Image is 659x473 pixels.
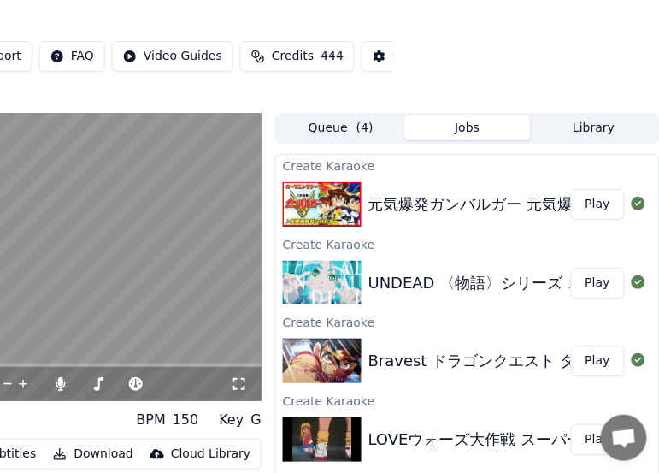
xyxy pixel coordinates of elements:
button: Download [46,442,140,466]
div: Create Karaoke [276,390,659,411]
button: Play [571,268,625,299]
button: FAQ [39,41,105,72]
a: チャットを開く [601,415,647,461]
div: 150 [173,410,199,430]
div: G [251,410,262,430]
div: Create Karaoke [276,234,659,254]
button: Queue [278,115,404,140]
span: Credits [272,48,314,65]
div: Create Karaoke [276,155,659,175]
button: Play [571,189,625,220]
button: Credits444 [240,41,355,72]
span: 444 [321,48,344,65]
button: Library [531,115,657,140]
div: Settings [393,48,442,65]
div: Key [220,410,244,430]
button: Settings [362,41,453,72]
div: Cloud Library [171,446,250,463]
span: ( 4 ) [356,120,374,137]
button: Play [571,346,625,376]
button: Jobs [404,115,531,140]
div: BPM [137,410,166,430]
div: Create Karaoke [276,311,659,332]
button: Play [571,424,625,455]
button: Video Guides [112,41,233,72]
